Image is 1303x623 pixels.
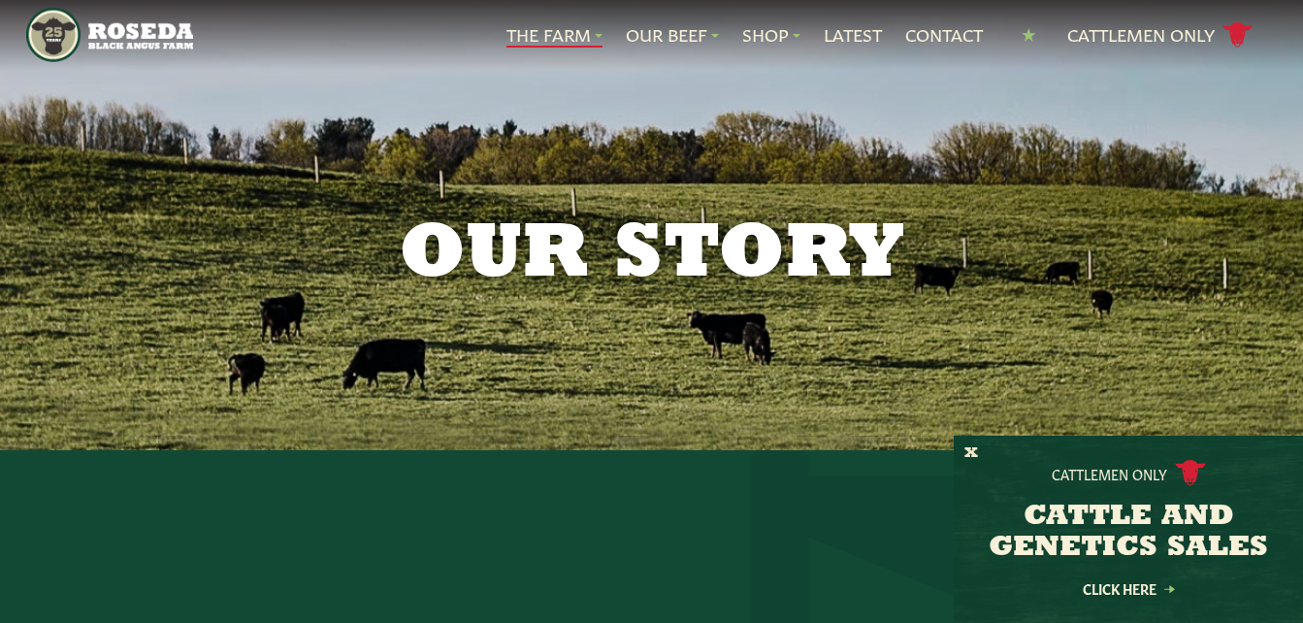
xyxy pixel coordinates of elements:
[1175,460,1206,486] img: cattle-icon.svg
[824,22,882,48] a: Latest
[1052,464,1167,483] p: Cattlemen Only
[978,502,1279,564] h3: CATTLE AND GENETICS SALES
[1041,582,1216,595] a: Click Here
[905,22,983,48] a: Contact
[626,22,719,48] a: Our Beef
[506,22,603,48] a: The Farm
[155,217,1149,295] h1: Our Story
[26,8,193,62] img: https://roseda.com/wp-content/uploads/2021/05/roseda-25-header.png
[742,22,800,48] a: Shop
[1067,18,1254,52] a: Cattlemen Only
[964,443,978,464] button: X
